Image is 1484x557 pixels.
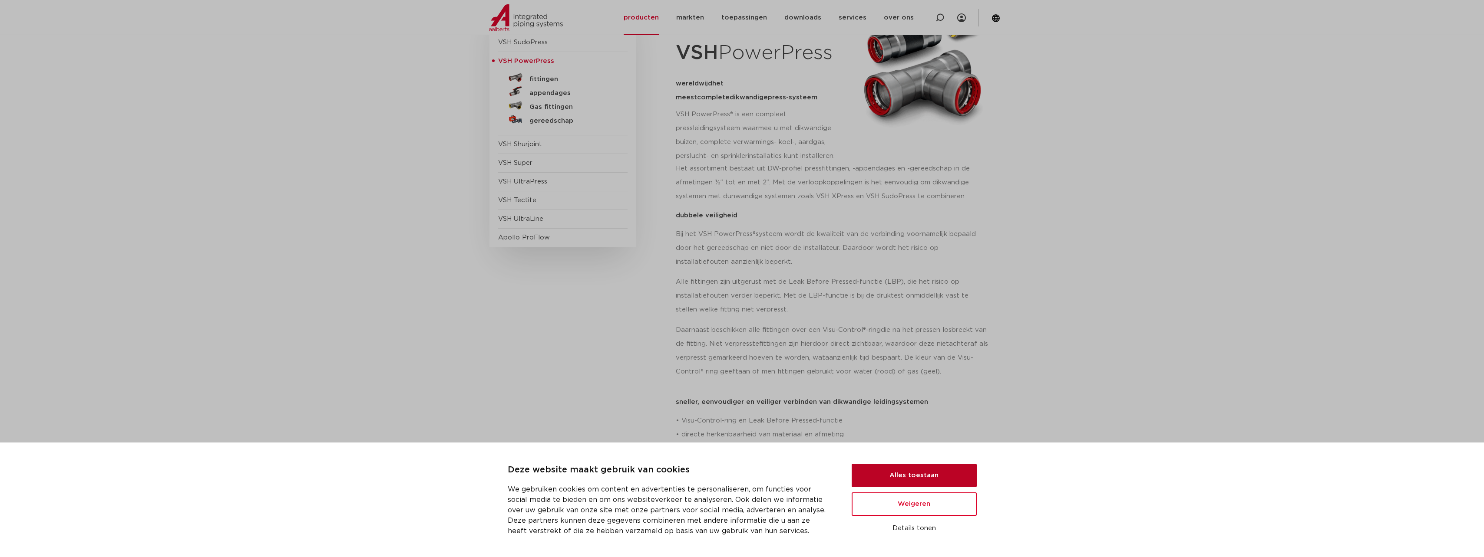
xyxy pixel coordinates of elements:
a: fittingen [498,71,628,85]
span: achteraf als verpresst gemarkeerd hoeven te worden, wat [676,341,988,361]
h5: fittingen [529,75,615,83]
p: dubbele veiligheid [676,212,989,219]
strong: VSH [676,43,718,63]
a: gereedschap [498,112,628,126]
span: het meest [676,80,724,101]
a: VSH UltraPress [498,178,547,185]
span: wereldwijd [676,80,712,87]
span: aanzienlijk tijd bespaart. De kleur van de Visu-Control® ring geeft [676,354,973,375]
span: Bij het VSH PowerPress [676,231,753,237]
p: We gebruiken cookies om content en advertenties te personaliseren, om functies voor social media ... [508,484,831,536]
a: VSH Super [498,160,532,166]
h5: Gas fittingen [529,103,615,111]
h5: gereedschap [529,117,615,125]
button: Details tonen [852,521,977,536]
a: Gas fittingen [498,98,628,112]
span: aan of men fittingen gebruikt voor water (rood) of gas (geel). [738,368,941,375]
span: Daarnaast beschikken alle fittingen over een Visu-Control®-ring [676,327,881,333]
span: ® [753,231,756,237]
h1: PowerPress [676,36,839,70]
p: VSH PowerPress® is een compleet pressleidingsysteem waarmee u met dikwandige buizen, complete ver... [676,108,839,163]
p: Deze website maakt gebruik van cookies [508,463,831,477]
span: die na het pressen losbreekt van de fitting. Niet verpresste [676,327,987,347]
a: Apollo ProFlow [498,234,550,241]
span: complete [697,94,730,101]
span: VSH PowerPress [498,58,554,64]
p: Het assortiment bestaat uit DW-profiel pressfittingen, -appendages en -gereedschap in de afmeting... [676,162,989,203]
button: Weigeren [852,492,977,516]
a: VSH SudoPress [498,39,548,46]
span: fittingen zijn hierdoor direct zichtbaar, waardoor deze niet [759,341,949,347]
a: VSH Shurjoint [498,141,542,147]
a: VSH UltraLine [498,216,543,222]
span: dikwandige [730,94,768,101]
h5: appendages [529,89,615,97]
span: press-systeem [768,94,817,101]
p: Alle fittingen zijn uitgerust met de Leak Before Pressed-functie (LBP), die het risico op install... [676,275,989,317]
a: VSH Tectite [498,197,536,203]
span: systeem wordt de kwaliteit van de verbinding voornamelijk bepaald door het gereedschap en niet do... [676,231,976,265]
p: • Visu-Control-ring en Leak Before Pressed-functie • directe herkenbaarheid van materiaal en afme... [676,414,989,525]
button: Alles toestaan [852,464,977,487]
p: sneller, eenvoudiger en veiliger verbinden van dikwandige leidingsystemen [676,399,989,405]
a: appendages [498,85,628,98]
